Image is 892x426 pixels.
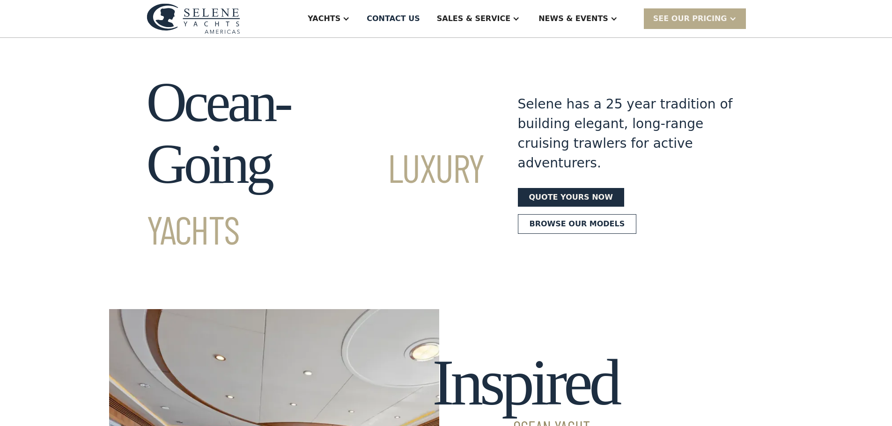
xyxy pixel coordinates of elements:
[538,13,608,24] div: News & EVENTS
[518,94,733,173] div: Selene has a 25 year tradition of building elegant, long-range cruising trawlers for active adven...
[653,13,727,24] div: SEE Our Pricing
[367,13,420,24] div: Contact US
[518,214,637,234] a: Browse our models
[147,72,484,257] h1: Ocean-Going
[308,13,340,24] div: Yachts
[147,144,484,253] span: Luxury Yachts
[644,8,746,29] div: SEE Our Pricing
[147,3,240,34] img: logo
[437,13,510,24] div: Sales & Service
[518,188,624,207] a: Quote yours now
